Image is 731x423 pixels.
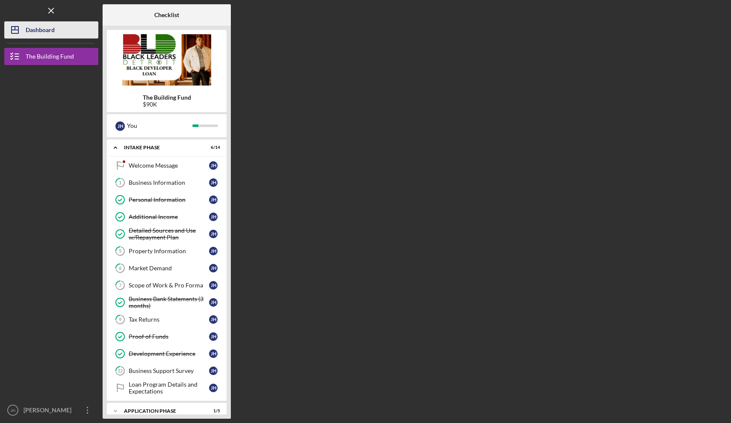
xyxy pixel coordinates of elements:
div: Intake Phase [124,145,199,150]
div: Application Phase [124,408,199,414]
button: Dashboard [4,21,98,38]
a: Development ExperienceJH [111,345,222,362]
a: 5Property InformationJH [111,243,222,260]
div: $90K [143,101,191,108]
div: Detailed Sources and Use w/Repayment Plan [129,227,209,241]
a: 1Business InformationJH [111,174,222,191]
div: 1 / 5 [205,408,220,414]
div: J H [209,315,218,324]
div: J H [209,384,218,392]
div: J H [209,195,218,204]
a: Business Bank Statements (3 months)JH [111,294,222,311]
div: J H [209,178,218,187]
a: Personal InformationJH [111,191,222,208]
a: Additional IncomeJH [111,208,222,225]
button: The Building Fund [4,48,98,65]
div: J H [209,247,218,255]
div: Development Experience [129,350,209,357]
div: J H [209,349,218,358]
button: JH[PERSON_NAME] [4,402,98,419]
div: Personal Information [129,196,209,203]
img: Product logo [107,34,227,86]
div: Business Bank Statements (3 months) [129,296,209,309]
a: 9Tax ReturnsJH [111,311,222,328]
text: JH [10,408,15,413]
tspan: 12 [118,368,123,374]
a: 6Market DemandJH [111,260,222,277]
div: 6 / 14 [205,145,220,150]
a: Loan Program Details and ExpectationsJH [111,379,222,396]
tspan: 9 [119,317,122,322]
div: Proof of Funds [129,333,209,340]
a: Detailed Sources and Use w/Repayment PlanJH [111,225,222,243]
div: Tax Returns [129,316,209,323]
div: Market Demand [129,265,209,272]
div: The Building Fund [26,48,74,67]
div: You [127,118,192,133]
div: Business Information [129,179,209,186]
div: J H [209,298,218,307]
tspan: 1 [119,180,121,186]
tspan: 5 [119,248,121,254]
div: Property Information [129,248,209,254]
div: Scope of Work & Pro Forma [129,282,209,289]
tspan: 6 [119,266,122,271]
div: Business Support Survey [129,367,209,374]
div: Loan Program Details and Expectations [129,381,209,395]
div: Welcome Message [129,162,209,169]
div: Additional Income [129,213,209,220]
div: J H [209,281,218,290]
div: J H [115,121,125,131]
a: Welcome MessageJH [111,157,222,174]
div: J H [209,230,218,238]
a: Proof of FundsJH [111,328,222,345]
a: 12Business Support SurveyJH [111,362,222,379]
div: J H [209,161,218,170]
b: The Building Fund [143,94,191,101]
div: [PERSON_NAME] [21,402,77,421]
div: J H [209,332,218,341]
a: 7Scope of Work & Pro FormaJH [111,277,222,294]
div: J H [209,213,218,221]
div: J H [209,367,218,375]
b: Checklist [154,12,179,18]
tspan: 7 [119,283,122,288]
div: J H [209,264,218,272]
div: Dashboard [26,21,55,41]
